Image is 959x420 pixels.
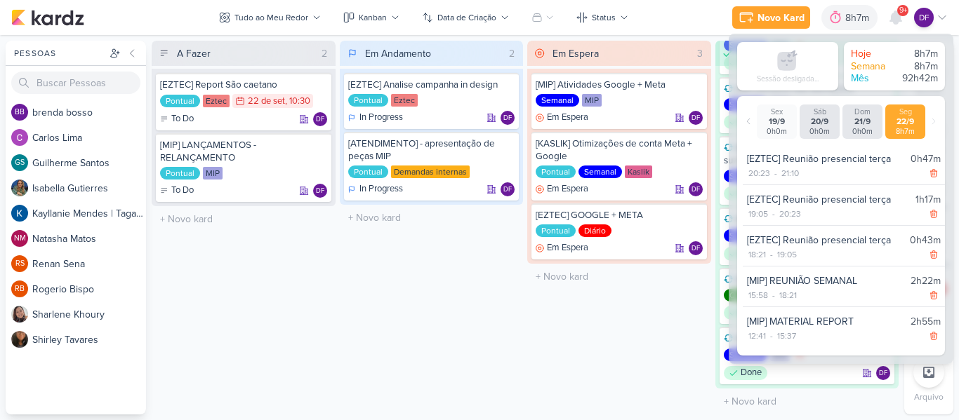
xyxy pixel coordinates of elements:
[536,241,588,255] div: Em Espera
[313,184,327,198] div: Responsável: Diego Freitas
[692,46,708,61] div: 3
[285,97,310,106] div: , 10:30
[32,307,146,322] div: S h a r l e n e K h o u r y
[160,167,200,179] div: Pontual
[32,156,146,170] div: G u i l h e r m e S a n t o s
[747,314,905,329] div: [MIP] MATERIAL REPORT
[313,112,327,126] div: Responsável: Diego Freitas
[365,46,431,61] div: Em Andamento
[160,184,194,198] div: To Do
[758,11,805,25] div: Novo Kard
[915,192,941,207] div: 1h17m
[802,127,837,136] div: 0h0m
[32,105,146,120] div: b r e n d a b o s s o
[724,289,774,302] div: Quinzenal
[899,5,907,16] span: 9+
[536,79,703,91] div: [MIP] Atividades Google + Meta
[536,111,588,125] div: Em Espera
[501,182,515,196] div: Diego Freitas
[316,116,324,123] p: DF
[747,233,904,248] div: [EZTEC] Reunião presencial terça
[32,332,146,347] div: S h i r l e y T a v a r e s
[32,231,146,246] div: N a t a s h a M a t o s
[14,235,26,243] p: NM
[391,94,418,107] div: Eztec
[15,260,25,268] p: RS
[501,111,515,125] div: Responsável: Diego Freitas
[547,111,588,125] p: Em Espera
[724,115,767,129] div: Done
[724,348,767,361] div: Semanal
[747,248,767,261] div: 18:21
[845,127,880,136] div: 0h0m
[582,94,602,107] div: MIP
[160,95,200,107] div: Pontual
[11,179,28,196] img: Isabella Gutierres
[348,165,388,178] div: Pontual
[177,46,211,61] div: A Fazer
[760,127,794,136] div: 0h0m
[760,107,794,116] div: Sex
[313,184,327,198] div: Diego Freitas
[536,137,703,163] div: [KASLIK] Otimizações de conta Meta + Google
[802,107,837,116] div: Sáb
[772,167,780,179] div: -
[747,167,772,179] div: 20:23
[160,139,327,164] div: [MIP] LANÇAMENTOS - RELANÇAMENTO
[747,151,905,166] div: [EZTEC] Reunião presencial terça
[896,48,938,60] div: 8h7m
[348,94,388,107] div: Pontual
[171,112,194,126] p: To Do
[503,187,512,194] p: DF
[888,116,922,127] div: 22/9
[547,182,588,196] p: Em Espera
[724,98,767,111] div: Semanal
[359,111,403,125] p: In Progress
[154,209,333,229] input: + Novo kard
[32,282,146,297] div: R o g e r i o B i s p o
[11,154,28,171] div: Guilherme Santos
[11,255,28,272] div: Renan Sena
[343,208,521,228] input: + Novo kard
[747,330,767,342] div: 12:41
[911,151,941,166] div: 0h47m
[718,391,897,412] input: + Novo kard
[692,245,700,252] p: DF
[11,72,140,94] input: Buscar Pessoas
[32,181,146,196] div: I s a b e l l a G u t i e r r e s
[911,314,941,329] div: 2h55m
[15,159,25,167] p: GS
[747,289,769,302] div: 15:58
[689,111,703,125] div: Diego Freitas
[914,8,934,27] div: Diego Freitas
[747,208,769,220] div: 19:05
[778,208,802,220] div: 20:23
[845,116,880,127] div: 21/9
[776,330,798,342] div: 15:37
[724,187,767,201] div: Done
[802,116,837,127] div: 20/9
[15,285,25,293] p: RB
[732,6,810,29] button: Novo Kard
[11,331,28,348] img: Shirley Tavares
[724,366,767,380] div: Done
[896,72,938,85] div: 92h42m
[11,9,84,26] img: kardz.app
[11,129,28,146] img: Carlos Lima
[536,165,576,178] div: Pontual
[348,137,515,163] div: [ATENDIMENTO] - apresentação de peças MIP
[316,188,324,195] p: DF
[876,366,890,380] div: Diego Freitas
[851,60,893,73] div: Semana
[313,112,327,126] div: Diego Freitas
[503,46,520,61] div: 2
[724,247,767,261] div: Done
[879,370,887,377] p: DF
[741,366,762,380] p: Done
[501,182,515,196] div: Responsável: Diego Freitas
[692,187,700,194] p: DF
[896,60,938,73] div: 8h7m
[911,273,941,288] div: 2h22m
[689,111,703,125] div: Responsável: Diego Freitas
[689,241,703,255] div: Responsável: Diego Freitas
